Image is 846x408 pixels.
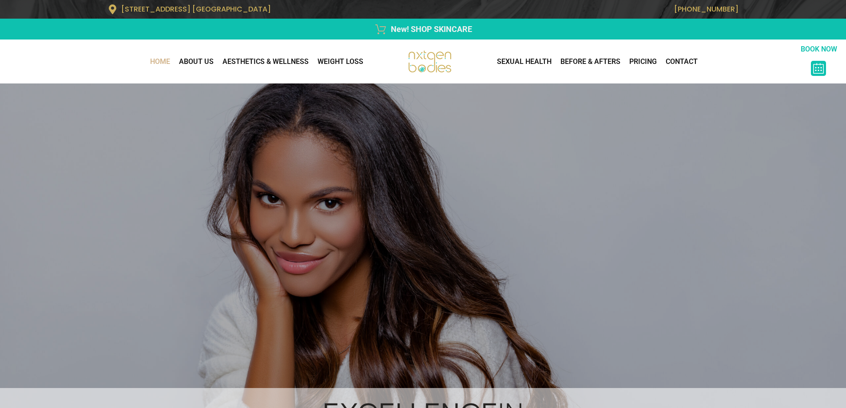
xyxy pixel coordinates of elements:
[493,53,556,71] a: Sexual Health
[389,23,472,35] span: New! SHOP SKINCARE
[313,53,368,71] a: WEIGHT LOSS
[121,4,271,14] span: [STREET_ADDRESS] [GEOGRAPHIC_DATA]
[493,53,796,71] nav: Menu
[625,53,661,71] a: Pricing
[428,5,739,13] p: [PHONE_NUMBER]
[661,53,702,71] a: CONTACT
[556,53,625,71] a: Before & Afters
[146,53,175,71] a: Home
[175,53,218,71] a: About Us
[218,53,313,71] a: AESTHETICS & WELLNESS
[108,23,739,35] a: New! SHOP SKINCARE
[796,44,842,55] p: BOOK NOW
[4,53,368,71] nav: Menu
